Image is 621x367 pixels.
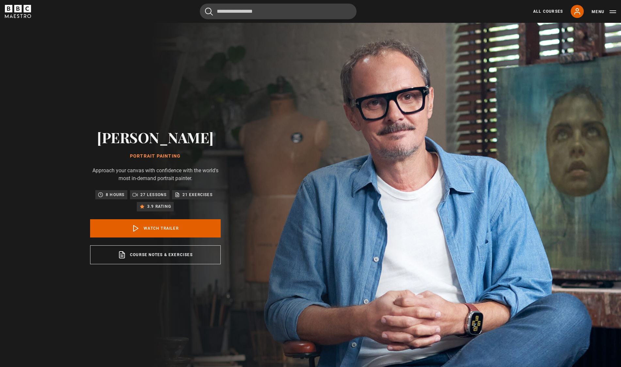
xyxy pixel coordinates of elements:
[5,5,31,18] svg: BBC Maestro
[200,4,357,19] input: Search
[592,8,616,15] button: Toggle navigation
[90,245,221,264] a: Course notes & exercises
[90,154,221,159] h1: Portrait Painting
[90,167,221,182] p: Approach your canvas with confidence with the world's most in-demand portrait painter.
[147,203,171,210] p: 3.9 rating
[205,8,213,16] button: Submit the search query
[533,8,563,14] a: All Courses
[183,191,213,198] p: 21 exercises
[106,191,124,198] p: 8 hours
[90,129,221,145] h2: [PERSON_NAME]
[140,191,167,198] p: 27 lessons
[90,219,221,237] a: Watch Trailer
